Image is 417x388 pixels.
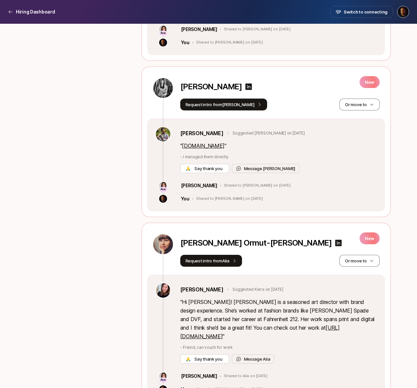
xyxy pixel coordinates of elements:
[160,378,166,382] p: Ace
[180,129,224,137] a: [PERSON_NAME]
[339,255,379,267] button: Or move to
[339,99,379,110] button: Or move to
[181,195,190,203] p: You
[180,238,332,248] p: [PERSON_NAME] Ormut-[PERSON_NAME]
[159,372,167,380] img: 71d7b91d_d7cb_43b4_a7ea_a9b2f2cc6e03.jpg
[160,31,166,35] p: Ace
[193,356,224,362] span: Say thank you
[232,354,275,364] button: Message Alia
[186,356,191,362] span: 🙏
[159,195,167,203] img: 26d23996_e204_480d_826d_8aac4dc78fb2.jpg
[193,165,224,172] span: Say thank you
[180,298,377,341] p: " Hi [PERSON_NAME]! [PERSON_NAME] is a seasoned art director with brand design experience. She’s ...
[180,154,377,160] p: - I managed them directly
[397,6,409,18] button: Nicholas Pattison
[180,99,267,110] button: Request intro from[PERSON_NAME]
[330,6,393,18] button: Switch to connecting
[232,130,304,136] p: Suggested [PERSON_NAME] on [DATE]
[398,6,409,17] img: Nicholas Pattison
[160,187,166,192] p: Ace
[159,39,167,46] img: 26d23996_e204_480d_826d_8aac4dc78fb2.jpg
[153,78,173,98] img: aa61617e_6156_4837_bab8_93a33cf476c4.jpg
[224,27,291,32] p: Shared to [PERSON_NAME] on [DATE]
[156,127,170,141] img: bae93d0f_93aa_4860_92e6_229114e9f6b1.jpg
[181,25,217,33] p: [PERSON_NAME]
[344,9,388,15] span: Switch to connecting
[181,182,217,190] p: [PERSON_NAME]
[16,8,55,16] p: Hiring Dashboard
[181,39,190,46] p: You
[180,141,377,150] p: " "
[180,354,229,364] button: 🙏 Say thank you
[224,374,267,378] p: Shared to Alia on [DATE]
[196,196,263,201] p: Shared to [PERSON_NAME] on [DATE]
[232,286,283,292] p: Suggested Kiera on [DATE]
[196,40,263,45] p: Shared to [PERSON_NAME] on [DATE]
[186,165,191,172] span: 🙏
[360,76,379,88] p: New
[224,183,291,188] p: Shared to [PERSON_NAME] on [DATE]
[180,255,242,267] button: Request intro fromAlia
[156,283,170,298] img: 76699c9a_e2d0_4f9b_82f1_915e64b332c2.jpg
[180,164,229,173] button: 🙏 Say thank you
[153,234,173,254] img: 8f25d139_3bb0_45c8_978f_a0a204f340ab.jfif
[181,372,217,380] p: [PERSON_NAME]
[360,232,379,244] p: New
[180,344,377,350] p: - Friend, can vouch for work
[180,82,242,91] p: [PERSON_NAME]
[182,142,225,149] a: [DOMAIN_NAME]
[180,285,224,294] a: [PERSON_NAME]
[159,182,167,190] img: 71d7b91d_d7cb_43b4_a7ea_a9b2f2cc6e03.jpg
[232,164,300,173] button: Message [PERSON_NAME]
[159,25,167,33] img: 71d7b91d_d7cb_43b4_a7ea_a9b2f2cc6e03.jpg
